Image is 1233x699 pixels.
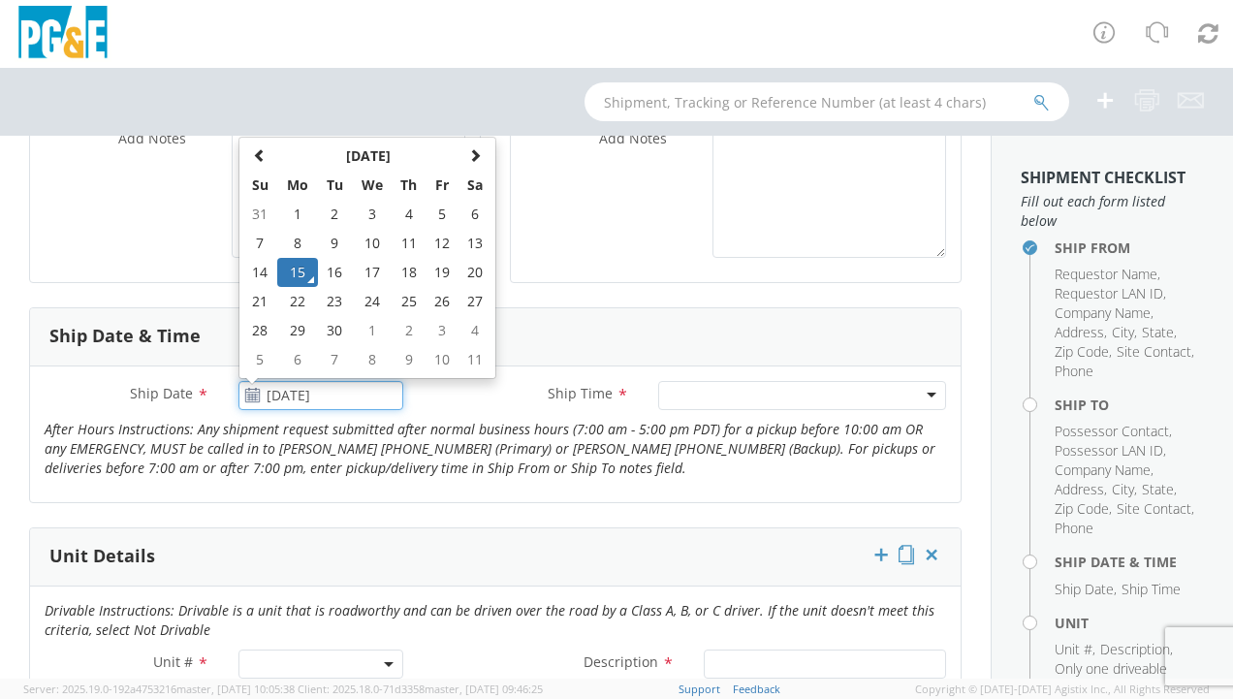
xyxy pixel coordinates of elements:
span: Possessor LAN ID [1055,441,1163,460]
th: Th [392,171,426,200]
td: 30 [318,316,352,345]
span: Address [1055,480,1104,498]
span: Fill out each form listed below [1021,192,1204,231]
td: 1 [277,200,318,229]
th: Tu [318,171,352,200]
td: 9 [392,345,426,374]
li: , [1055,461,1154,480]
span: master, [DATE] 09:46:25 [425,682,543,696]
td: 10 [427,345,459,374]
li: , [1055,640,1095,659]
td: 8 [277,229,318,258]
td: 6 [277,345,318,374]
h4: Ship Date & Time [1055,555,1204,569]
td: 26 [427,287,459,316]
h3: Ship Date & Time [49,327,201,346]
span: Next Month [468,148,482,162]
li: , [1142,323,1177,342]
span: Company Name [1055,461,1151,479]
i: After Hours Instructions: Any shipment request submitted after normal business hours (7:00 am - 5... [45,420,935,477]
a: Support [679,682,720,696]
span: Add Notes [599,129,667,147]
span: Description [584,652,658,671]
td: 6 [458,200,491,229]
span: Requestor LAN ID [1055,284,1163,302]
span: Site Contact [1117,499,1191,518]
td: 2 [392,316,426,345]
h4: Unit [1055,616,1204,630]
li: , [1055,499,1112,519]
li: , [1142,480,1177,499]
td: 21 [243,287,277,316]
h4: Ship From [1055,240,1204,255]
td: 10 [352,229,393,258]
li: , [1117,499,1194,519]
span: Zip Code [1055,499,1109,518]
h4: Ship To [1055,397,1204,412]
li: , [1055,422,1172,441]
li: , [1055,303,1154,323]
td: 11 [458,345,491,374]
li: , [1055,265,1160,284]
li: , [1100,640,1173,659]
span: Description [1100,640,1170,658]
td: 31 [243,200,277,229]
span: City [1112,323,1134,341]
td: 2 [318,200,352,229]
span: Unit # [1055,640,1092,658]
td: 20 [458,258,491,287]
td: 25 [392,287,426,316]
li: , [1055,284,1166,303]
li: , [1117,342,1194,362]
span: Phone [1055,519,1093,537]
td: 23 [318,287,352,316]
td: 24 [352,287,393,316]
span: Zip Code [1055,342,1109,361]
span: Copyright © [DATE]-[DATE] Agistix Inc., All Rights Reserved [915,682,1210,697]
td: 17 [352,258,393,287]
td: 22 [277,287,318,316]
td: 9 [318,229,352,258]
th: Mo [277,171,318,200]
td: 27 [458,287,491,316]
td: 11 [392,229,426,258]
span: State [1142,323,1174,341]
span: Ship Time [548,384,613,402]
a: Feedback [733,682,780,696]
td: 28 [243,316,277,345]
td: 3 [352,200,393,229]
span: Add Notes [118,129,186,147]
td: 13 [458,229,491,258]
td: 3 [427,316,459,345]
li: , [1055,342,1112,362]
span: Server: 2025.19.0-192a4753216 [23,682,295,696]
td: 8 [352,345,393,374]
span: Client: 2025.18.0-71d3358 [298,682,543,696]
img: pge-logo-06675f144f4cfa6a6814.png [15,6,111,63]
span: Requestor Name [1055,265,1157,283]
td: 1 [352,316,393,345]
span: Possessor Contact [1055,422,1169,440]
span: Company Name [1055,303,1151,322]
td: 16 [318,258,352,287]
td: 12 [427,229,459,258]
td: 19 [427,258,459,287]
td: 5 [427,200,459,229]
li: , [1055,441,1166,461]
strong: Shipment Checklist [1021,167,1186,188]
th: Fr [427,171,459,200]
span: Site Contact [1117,342,1191,361]
i: Drivable Instructions: Drivable is a unit that is roadworthy and can be driven over the road by a... [45,601,934,639]
td: 14 [243,258,277,287]
span: Phone [1055,362,1093,380]
td: 18 [392,258,426,287]
span: master, [DATE] 10:05:38 [176,682,295,696]
td: 15 [277,258,318,287]
input: Shipment, Tracking or Reference Number (at least 4 chars) [585,82,1069,121]
span: Ship Time [1122,580,1181,598]
td: 4 [458,316,491,345]
span: Ship Date [1055,580,1114,598]
li: , [1112,480,1137,499]
th: Sa [458,171,491,200]
li: , [1055,323,1107,342]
